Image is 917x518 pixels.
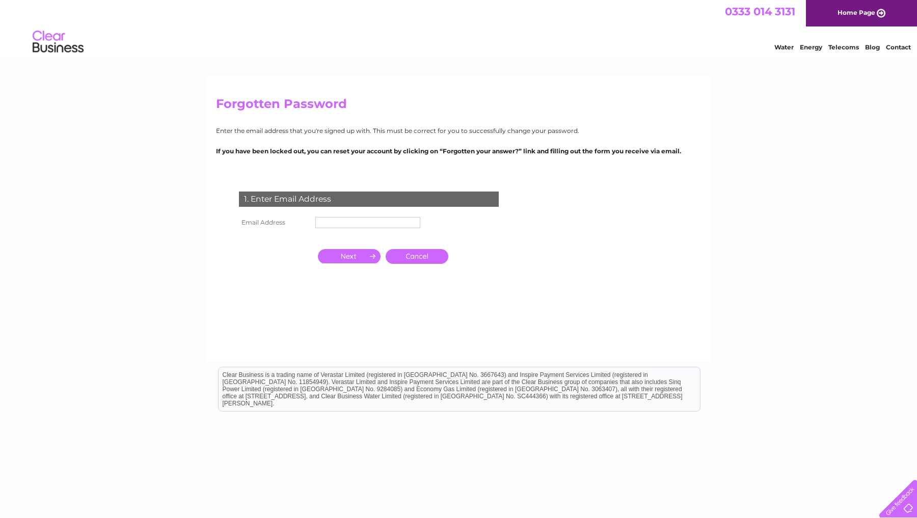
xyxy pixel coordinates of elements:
div: Clear Business is a trading name of Verastar Limited (registered in [GEOGRAPHIC_DATA] No. 3667643... [219,6,700,49]
img: logo.png [32,26,84,58]
a: 0333 014 3131 [725,5,795,18]
a: Telecoms [828,43,859,51]
p: Enter the email address that you're signed up with. This must be correct for you to successfully ... [216,126,701,135]
a: Blog [865,43,880,51]
p: If you have been locked out, you can reset your account by clicking on “Forgotten your answer?” l... [216,146,701,156]
h2: Forgotten Password [216,97,701,116]
a: Contact [886,43,911,51]
th: Email Address [236,214,313,231]
div: 1. Enter Email Address [239,192,499,207]
a: Cancel [386,249,448,264]
a: Water [774,43,794,51]
a: Energy [800,43,822,51]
